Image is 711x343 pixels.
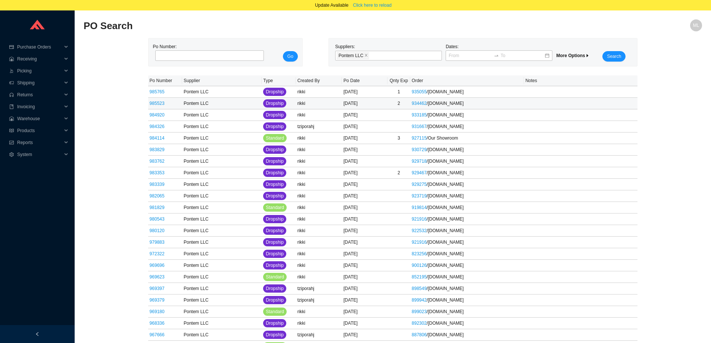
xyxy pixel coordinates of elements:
td: / [DOMAIN_NAME] [410,318,524,329]
td: tziporahj [296,294,342,306]
td: / [DOMAIN_NAME] [410,179,524,190]
a: 967666 [150,332,165,337]
td: Pontem LLC [182,271,262,283]
a: 982065 [150,193,165,199]
a: 927115 [412,135,427,141]
a: 921916 [412,240,427,245]
span: close [364,53,368,58]
td: / [DOMAIN_NAME] [410,121,524,132]
span: Dropship [266,88,284,96]
td: / [DOMAIN_NAME] [410,202,524,213]
button: Go [283,51,298,62]
td: [DATE] [342,144,387,156]
a: 981829 [150,205,165,210]
th: Order [410,75,524,86]
span: Dropship [266,296,284,304]
a: 983353 [150,170,165,175]
span: credit-card [9,45,14,49]
td: Pontem LLC [182,144,262,156]
td: / [DOMAIN_NAME] [410,144,524,156]
td: rikki [296,213,342,225]
button: Dropship [263,250,286,258]
td: Pontem LLC [182,98,262,109]
span: Pontem LLC [339,52,364,59]
span: Receiving [17,53,62,65]
a: 968336 [150,321,165,326]
td: / [DOMAIN_NAME] [410,156,524,167]
button: Search [602,51,626,62]
span: Dropship [266,227,284,234]
a: 922532 [412,228,427,233]
button: Dropship [263,227,286,235]
span: Dropship [266,331,284,339]
td: rikki [296,260,342,271]
td: [DATE] [342,306,387,318]
td: 2 [387,167,410,179]
td: [DATE] [342,318,387,329]
td: Pontem LLC [182,132,262,144]
th: Supplier [182,75,262,86]
td: rikki [296,98,342,109]
span: Go [287,53,293,60]
button: Standard [263,134,287,142]
span: Dropship [266,285,284,292]
td: rikki [296,225,342,237]
a: 892302 [412,321,427,326]
td: [DATE] [342,86,387,98]
td: / [DOMAIN_NAME] [410,98,524,109]
button: Dropship [263,146,286,154]
span: setting [9,152,14,157]
a: 887806 [412,332,427,337]
td: / [DOMAIN_NAME] [410,329,524,341]
button: Dropship [263,215,286,223]
a: 899942 [412,297,427,303]
td: [DATE] [342,202,387,213]
button: Dropship [263,99,286,107]
span: swap-right [494,53,499,58]
td: [DATE] [342,156,387,167]
a: 852195 [412,274,427,280]
button: Dropship [263,122,286,131]
td: [DATE] [342,225,387,237]
span: Click here to reload [353,1,392,9]
a: 984114 [150,135,165,141]
a: 983339 [150,182,165,187]
span: Pontem LLC [337,52,369,59]
span: Search [607,53,621,60]
a: 929718 [412,159,427,164]
a: 935055 [412,89,427,94]
td: / [DOMAIN_NAME] [410,271,524,283]
td: / Our Showroom [410,132,524,144]
button: Dropship [263,319,286,327]
td: Pontem LLC [182,156,262,167]
td: [DATE] [342,283,387,294]
a: 980543 [150,216,165,222]
td: / [DOMAIN_NAME] [410,225,524,237]
td: Pontem LLC [182,329,262,341]
button: Standard [263,203,287,212]
td: Pontem LLC [182,294,262,306]
td: 1 [387,86,410,98]
span: Warehouse [17,113,62,125]
a: 984326 [150,124,165,129]
td: Pontem LLC [182,260,262,271]
td: rikki [296,190,342,202]
span: Purchase Orders [17,41,62,53]
td: / [DOMAIN_NAME] [410,109,524,121]
span: Returns [17,89,62,101]
span: ML [693,19,699,31]
td: rikki [296,271,342,283]
td: [DATE] [342,248,387,260]
td: Pontem LLC [182,190,262,202]
button: Dropship [263,180,286,188]
td: Pontem LLC [182,167,262,179]
span: to [494,53,499,58]
td: tziporahj [296,329,342,341]
td: Pontem LLC [182,318,262,329]
a: 919814 [412,205,427,210]
td: Pontem LLC [182,109,262,121]
td: Pontem LLC [182,213,262,225]
span: Dropship [266,169,284,177]
td: rikki [296,179,342,190]
a: 979883 [150,240,165,245]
